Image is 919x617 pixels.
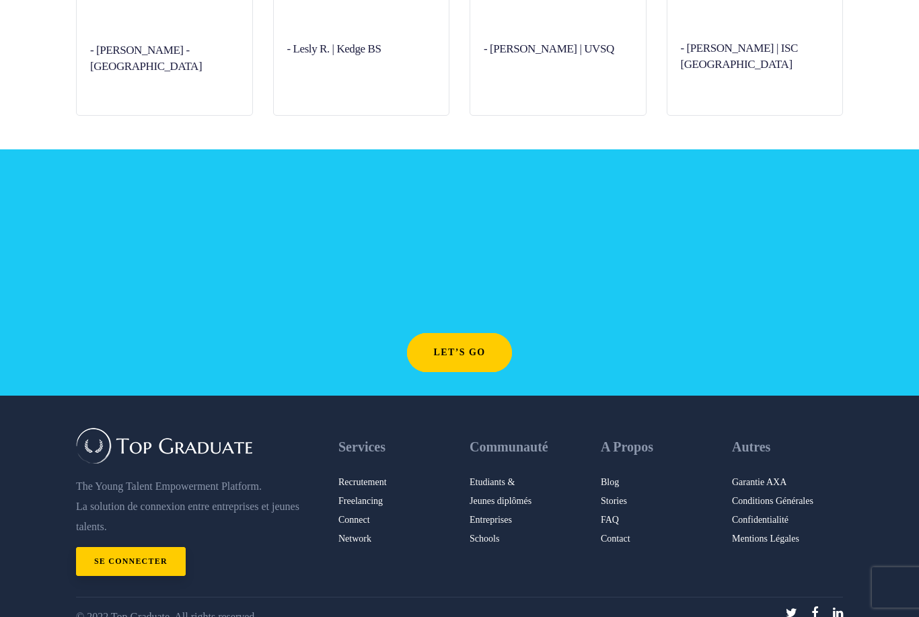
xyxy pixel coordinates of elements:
[434,344,486,361] span: Let’s Go
[287,41,436,57] h3: - Lesly R. | Kedge BS
[732,511,843,530] a: Confidentialité
[601,492,712,511] a: Stories
[338,530,449,548] a: Network
[407,333,513,372] a: Let’s Go
[601,437,653,456] span: A Propos
[338,473,449,492] a: Recrutement
[484,41,632,57] h3: - [PERSON_NAME] | UVSQ
[732,473,843,492] a: Garantie AXA
[470,530,581,548] a: Schools
[338,492,449,511] a: Freelancing
[470,473,581,511] a: Etudiants &Jeunes diplômés
[94,554,168,569] span: Se Connecter
[76,476,318,537] p: The Young Talent Empowerment Platform. La solution de connexion entre entreprises et jeunes talents.
[338,511,449,530] a: Connect
[601,473,712,492] a: Blog
[90,42,239,75] h3: - [PERSON_NAME] - [GEOGRAPHIC_DATA]
[601,511,712,530] a: FAQ
[732,492,843,511] a: Conditions Générales
[338,437,385,456] span: Services
[732,530,843,548] a: Mentions Légales
[470,511,581,530] a: Entreprises
[76,547,186,576] a: Se Connecter
[470,437,548,456] span: Communauté
[732,437,770,456] span: Autres
[681,40,830,73] h3: - [PERSON_NAME] | ISC [GEOGRAPHIC_DATA]
[601,530,712,548] a: Contact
